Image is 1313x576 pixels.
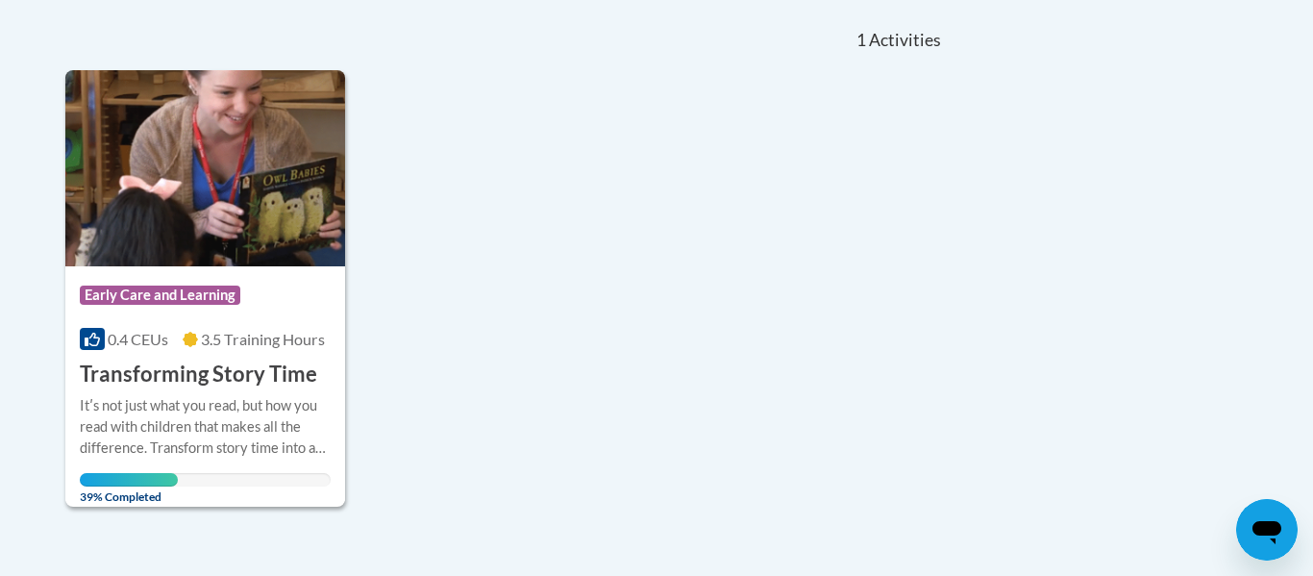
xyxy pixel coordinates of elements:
[65,70,345,507] a: Course LogoEarly Care and Learning0.4 CEUs3.5 Training Hours Transforming Story TimeItʹs not just...
[108,330,168,348] span: 0.4 CEUs
[80,395,331,459] div: Itʹs not just what you read, but how you read with children that makes all the difference. Transf...
[80,360,317,389] h3: Transforming Story Time
[856,30,866,51] span: 1
[65,70,345,266] img: Course Logo
[80,286,240,305] span: Early Care and Learning
[80,473,178,504] span: 39% Completed
[869,30,941,51] span: Activities
[80,473,178,487] div: Your progress
[201,330,325,348] span: 3.5 Training Hours
[1236,499,1298,561] iframe: Button to launch messaging window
